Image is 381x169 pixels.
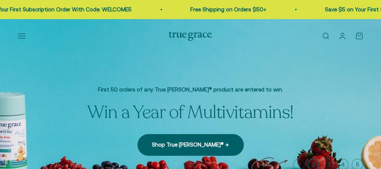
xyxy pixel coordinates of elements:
a: Free Shipping on Orders $50+ [189,6,265,12]
a: Shop True [PERSON_NAME]® → [138,134,244,155]
split-lines: Win a Year of Multivitamins! [87,100,294,124]
p: First 50 orders of any True [PERSON_NAME]® product are entered to win. [87,85,294,94]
